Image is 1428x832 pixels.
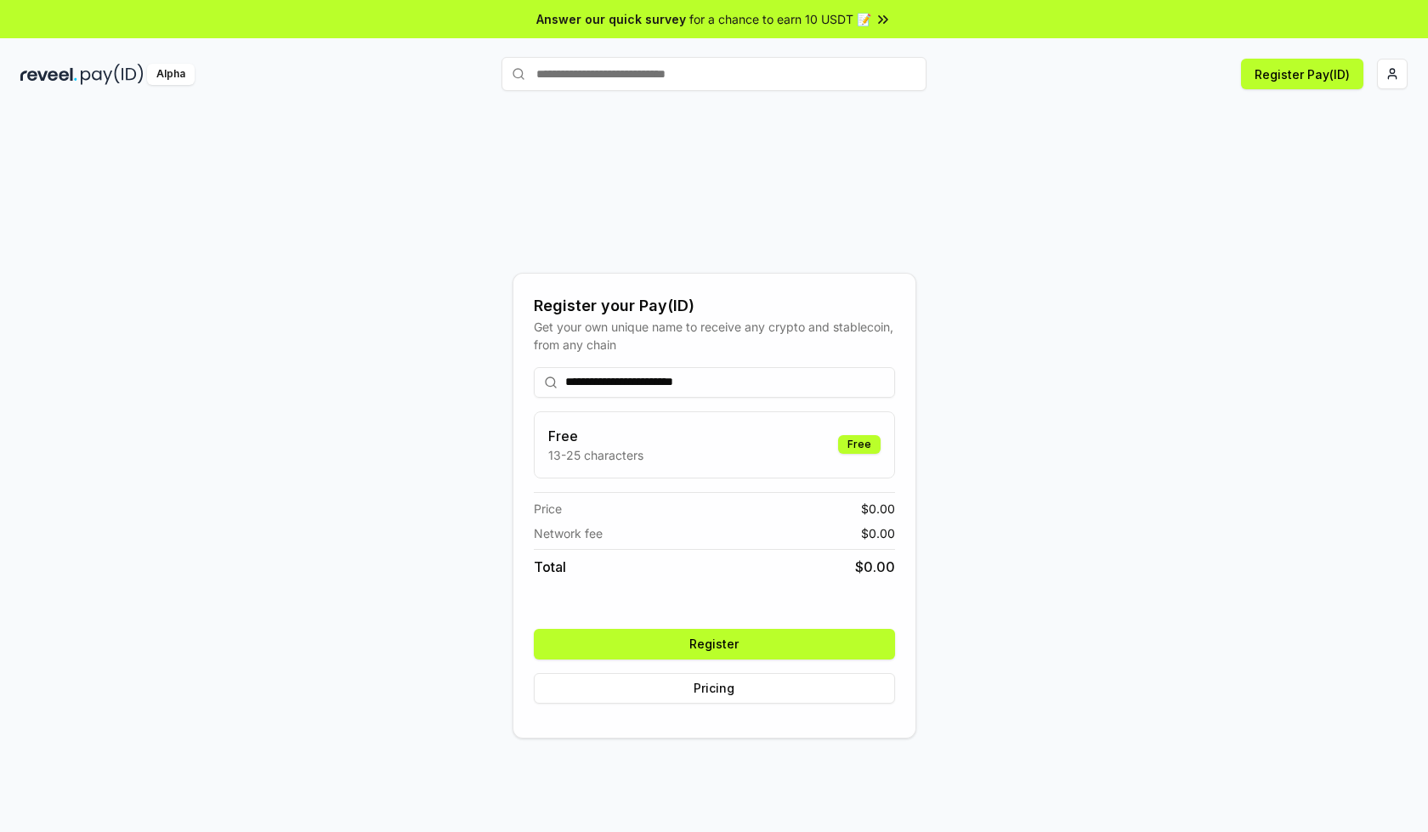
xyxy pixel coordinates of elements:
div: Register your Pay(ID) [534,294,895,318]
div: Get your own unique name to receive any crypto and stablecoin, from any chain [534,318,895,354]
button: Register [534,629,895,659]
button: Register Pay(ID) [1241,59,1363,89]
span: $ 0.00 [861,524,895,542]
div: Free [838,435,881,454]
span: $ 0.00 [861,500,895,518]
img: reveel_dark [20,64,77,85]
h3: Free [548,426,643,446]
img: pay_id [81,64,144,85]
span: $ 0.00 [855,557,895,577]
button: Pricing [534,673,895,704]
div: Alpha [147,64,195,85]
span: Network fee [534,524,603,542]
span: for a chance to earn 10 USDT 📝 [689,10,871,28]
span: Total [534,557,566,577]
span: Price [534,500,562,518]
span: Answer our quick survey [536,10,686,28]
p: 13-25 characters [548,446,643,464]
